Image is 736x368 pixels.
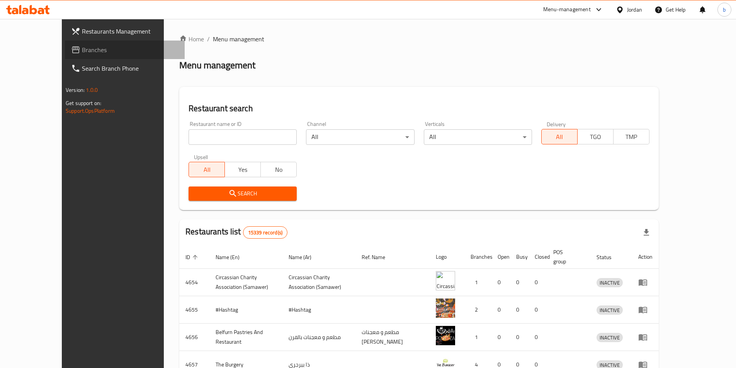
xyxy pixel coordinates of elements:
[207,34,210,44] li: /
[179,34,659,44] nav: breadcrumb
[617,131,646,142] span: TMP
[282,296,355,324] td: #Hashtag
[179,324,209,351] td: 4656
[529,269,547,296] td: 0
[179,34,204,44] a: Home
[597,333,623,342] span: INACTIVE
[436,326,455,345] img: Belfurn Pastries And Restaurant
[529,245,547,269] th: Closed
[216,253,250,262] span: Name (En)
[510,324,529,351] td: 0
[228,164,258,175] span: Yes
[209,269,282,296] td: ​Circassian ​Charity ​Association​ (Samawer)
[179,59,255,71] h2: Menu management
[82,45,178,54] span: Branches
[185,253,200,262] span: ID
[510,245,529,269] th: Busy
[66,106,115,116] a: Support.OpsPlatform
[491,269,510,296] td: 0
[179,269,209,296] td: 4654
[185,226,287,239] h2: Restaurants list
[613,129,649,144] button: TMP
[529,324,547,351] td: 0
[66,98,101,108] span: Get support on:
[289,253,321,262] span: Name (Ar)
[577,129,614,144] button: TGO
[424,129,532,145] div: All
[491,324,510,351] td: 0
[355,324,430,351] td: مطعم و معجنات [PERSON_NAME]
[627,5,642,14] div: Jordan
[209,324,282,351] td: Belfurn Pastries And Restaurant
[491,245,510,269] th: Open
[491,296,510,324] td: 0
[192,164,222,175] span: All
[282,269,355,296] td: ​Circassian ​Charity ​Association​ (Samawer)
[179,296,209,324] td: 4655
[194,154,208,159] label: Upsell
[638,278,653,287] div: Menu
[637,223,656,242] div: Export file
[597,253,622,262] span: Status
[209,296,282,324] td: #Hashtag
[638,332,653,342] div: Menu
[436,271,455,290] img: ​Circassian ​Charity ​Association​ (Samawer)
[581,131,610,142] span: TGO
[547,121,566,127] label: Delivery
[189,129,297,145] input: Search for restaurant name or ID..
[464,296,491,324] td: 2
[65,22,185,41] a: Restaurants Management
[723,5,726,14] span: b
[65,59,185,78] a: Search Branch Phone
[195,189,291,198] span: Search
[541,129,578,144] button: All
[545,131,575,142] span: All
[282,324,355,351] td: مطعم و معجنات بالفرن
[597,306,623,315] span: INACTIVE
[189,187,297,201] button: Search
[638,305,653,314] div: Menu
[213,34,264,44] span: Menu management
[430,245,464,269] th: Logo
[306,129,414,145] div: All
[464,245,491,269] th: Branches
[543,5,591,14] div: Menu-management
[86,85,98,95] span: 1.0.0
[189,103,649,114] h2: Restaurant search
[82,27,178,36] span: Restaurants Management
[189,162,225,177] button: All
[65,41,185,59] a: Branches
[243,226,287,239] div: Total records count
[243,229,287,236] span: 15339 record(s)
[66,85,85,95] span: Version:
[464,269,491,296] td: 1
[553,248,581,266] span: POS group
[529,296,547,324] td: 0
[597,278,623,287] span: INACTIVE
[362,253,395,262] span: Ref. Name
[510,296,529,324] td: 0
[82,64,178,73] span: Search Branch Phone
[597,278,623,287] div: INACTIVE
[510,269,529,296] td: 0
[436,298,455,318] img: #Hashtag
[632,245,659,269] th: Action
[260,162,297,177] button: No
[264,164,294,175] span: No
[224,162,261,177] button: Yes
[464,324,491,351] td: 1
